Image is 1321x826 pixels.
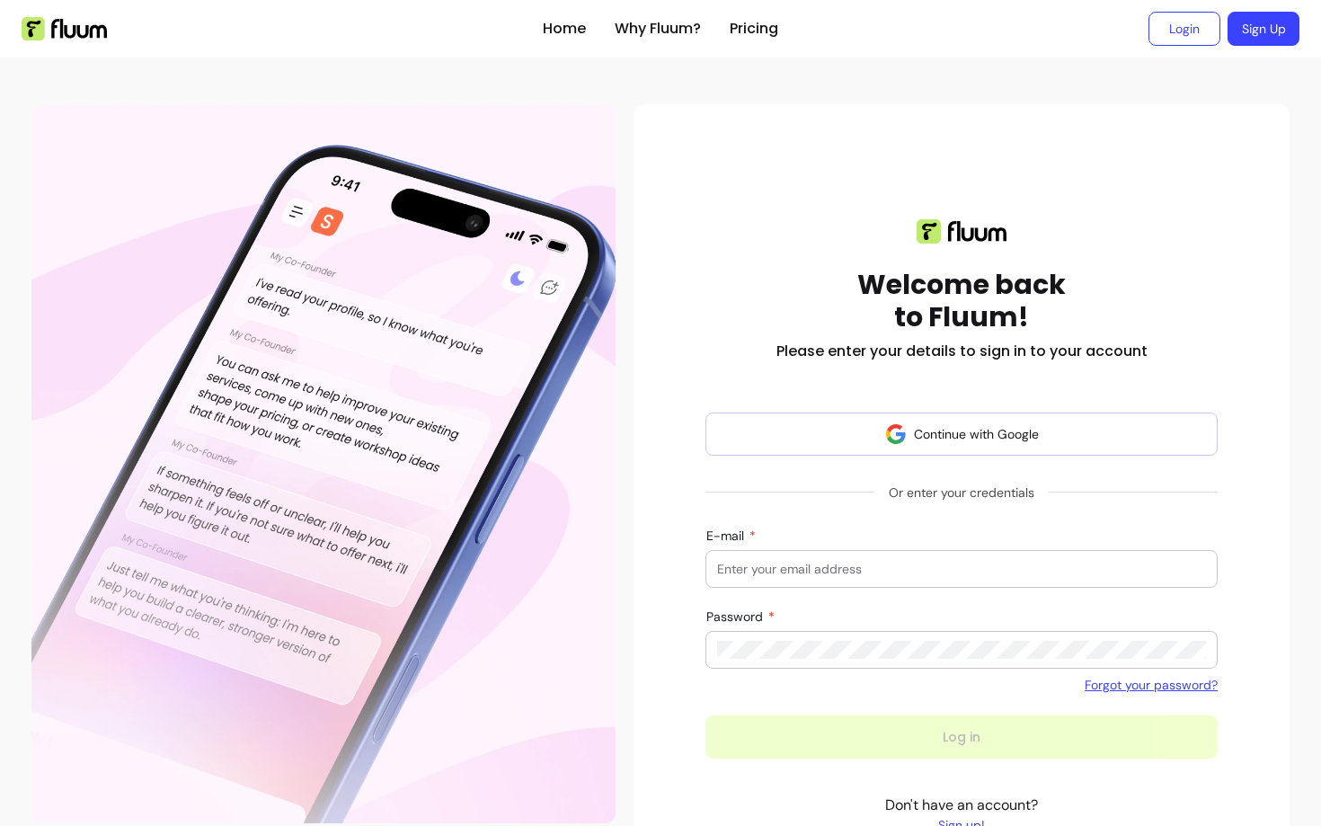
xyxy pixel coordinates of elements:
img: avatar [885,423,907,445]
h2: Please enter your details to sign in to your account [776,341,1148,362]
a: Sign Up [1228,12,1299,46]
input: Password [717,641,1206,659]
span: Or enter your credentials [874,476,1049,509]
img: Fluum Logo [22,17,107,40]
a: Login [1148,12,1220,46]
a: Home [543,18,586,40]
a: Why Fluum? [615,18,701,40]
input: E-mail [717,560,1206,578]
a: Forgot your password? [1085,676,1218,694]
span: Password [706,608,767,625]
a: Pricing [730,18,778,40]
button: Continue with Google [705,413,1218,456]
h1: Welcome back to Fluum! [857,269,1066,333]
span: E-mail [706,528,748,544]
div: Illustration of Fluum AI Co-Founder on a smartphone, showing AI chat guidance that helps freelanc... [31,104,616,823]
img: Fluum logo [917,219,1006,244]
